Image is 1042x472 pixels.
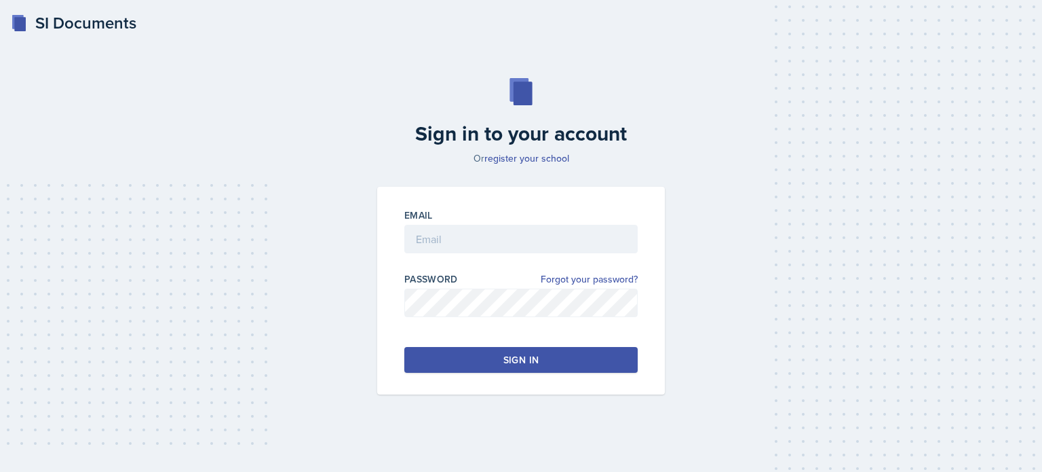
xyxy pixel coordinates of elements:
[484,151,569,165] a: register your school
[541,272,638,287] a: Forgot your password?
[369,122,673,146] h2: Sign in to your account
[369,151,673,165] p: Or
[11,11,136,35] a: SI Documents
[404,347,638,373] button: Sign in
[404,208,433,222] label: Email
[404,225,638,253] input: Email
[503,353,539,367] div: Sign in
[404,272,458,286] label: Password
